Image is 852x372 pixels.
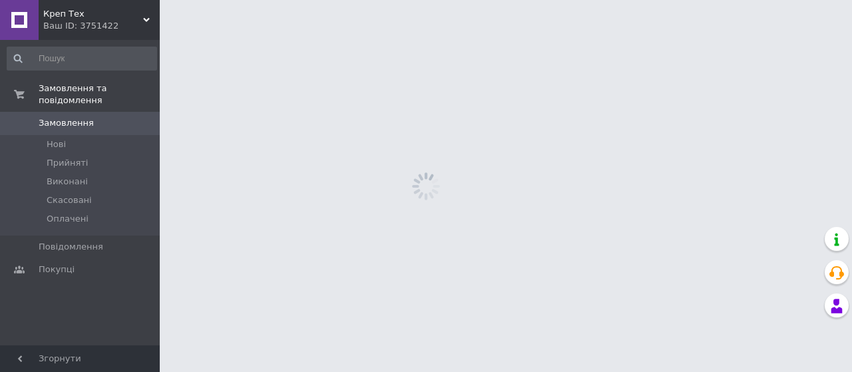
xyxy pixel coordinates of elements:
[39,264,75,276] span: Покупці
[47,138,66,150] span: Нові
[39,117,94,129] span: Замовлення
[43,8,143,20] span: Креп Тех
[47,213,89,225] span: Оплачені
[47,176,88,188] span: Виконані
[39,241,103,253] span: Повідомлення
[43,20,160,32] div: Ваш ID: 3751422
[39,83,160,106] span: Замовлення та повідомлення
[7,47,157,71] input: Пошук
[47,157,88,169] span: Прийняті
[47,194,92,206] span: Скасовані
